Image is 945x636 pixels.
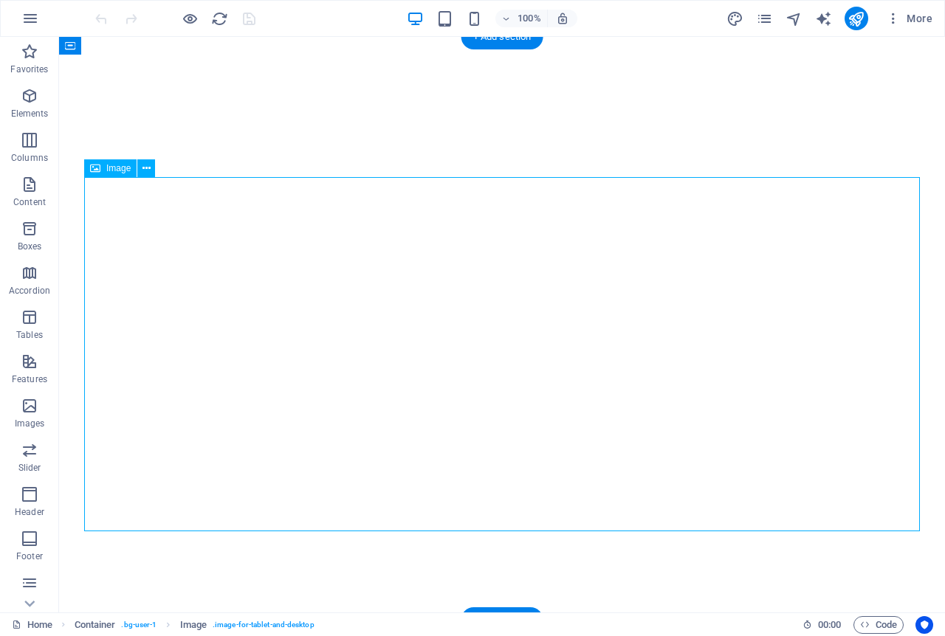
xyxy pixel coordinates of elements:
button: Click here to leave preview mode and continue editing [181,10,199,27]
div: + Add section [461,607,543,632]
span: : [828,619,831,630]
p: Tables [16,329,43,341]
button: Usercentrics [915,616,933,634]
a: Click to cancel selection. Double-click to open Pages [12,616,52,634]
i: Reload page [211,10,228,27]
button: design [726,10,744,27]
i: Navigator [786,10,803,27]
span: Click to select. Double-click to edit [75,616,116,634]
button: navigator [786,10,803,27]
div: + Add section [461,24,543,49]
span: Image [106,164,131,173]
p: Elements [11,108,49,120]
i: Pages (Ctrl+Alt+S) [756,10,773,27]
p: Content [13,196,46,208]
button: Code [853,616,904,634]
p: Header [15,506,44,518]
p: Slider [18,462,41,474]
button: More [880,7,938,30]
i: On resize automatically adjust zoom level to fit chosen device. [556,12,569,25]
span: Click to select. Double-click to edit [180,616,207,634]
p: Favorites [10,63,48,75]
nav: breadcrumb [75,616,315,634]
span: . image-for-tablet-and-desktop [213,616,315,634]
p: Footer [16,550,43,562]
span: More [886,11,932,26]
i: AI Writer [815,10,832,27]
button: text_generator [815,10,833,27]
p: Features [12,373,47,385]
p: Accordion [9,285,50,297]
button: publish [845,7,868,30]
button: 100% [495,10,548,27]
i: Design (Ctrl+Alt+Y) [726,10,743,27]
h6: Session time [803,616,842,634]
p: Boxes [18,241,42,252]
span: Code [860,616,897,634]
button: reload [210,10,228,27]
h6: 100% [518,10,541,27]
i: Publish [848,10,865,27]
span: 00 00 [818,616,841,634]
span: . bg-user-1 [121,616,157,634]
p: Images [15,418,45,429]
button: pages [756,10,774,27]
p: Columns [11,152,48,164]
